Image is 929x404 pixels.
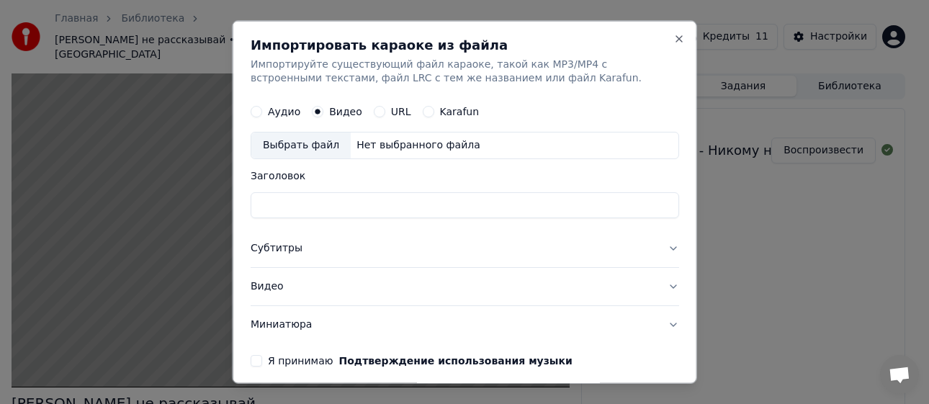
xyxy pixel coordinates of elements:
[251,38,679,51] h2: Импортировать караоке из файла
[251,230,679,267] button: Субтитры
[329,107,362,117] label: Видео
[251,133,351,158] div: Выбрать файл
[338,356,572,366] button: Я принимаю
[251,171,679,181] label: Заголовок
[268,107,300,117] label: Аудио
[251,306,679,344] button: Миниатюра
[251,268,679,305] button: Видео
[268,356,573,366] label: Я принимаю
[351,138,486,153] div: Нет выбранного файла
[390,107,410,117] label: URL
[251,57,679,86] p: Импортируйте существующий файл караоке, такой как MP3/MP4 с встроенными текстами, файл LRC с тем ...
[439,107,479,117] label: Karafun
